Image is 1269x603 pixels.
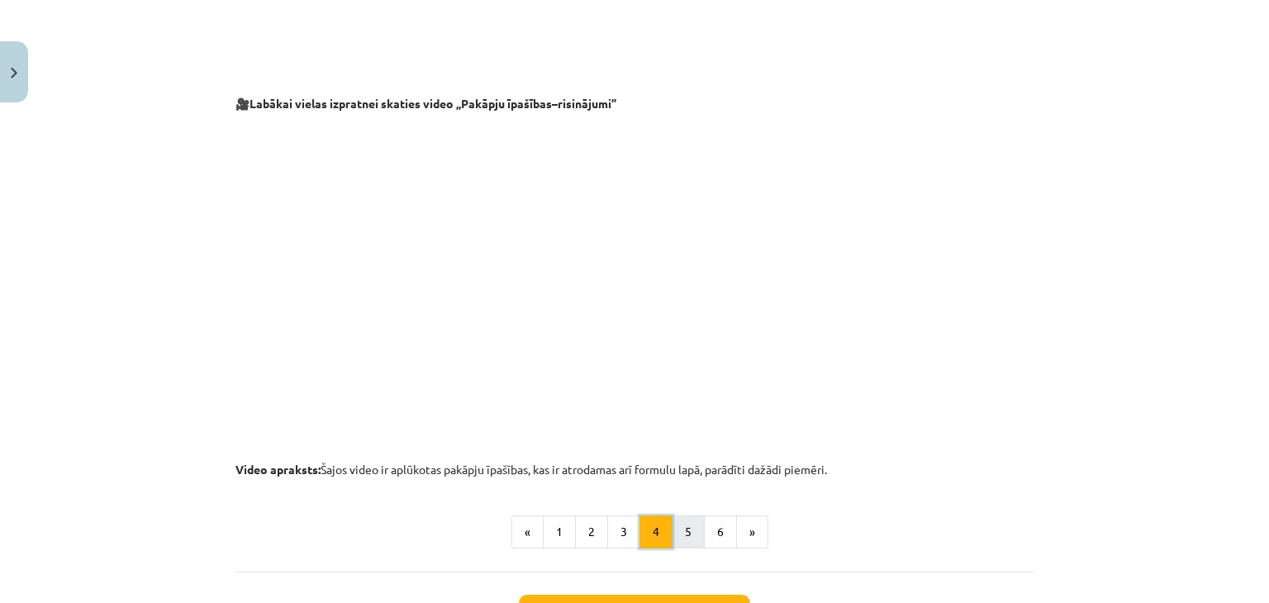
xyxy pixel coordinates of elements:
img: icon-close-lesson-0947bae3869378f0d4975bcd49f059093ad1ed9edebbc8119c70593378902aed.svg [11,68,17,78]
b: risinājumi” [558,96,616,111]
button: 5 [672,515,705,548]
button: 2 [575,515,608,548]
button: 6 [704,515,737,548]
button: 1 [543,515,576,548]
p: Šajos video ir aplūkotas pakāpju īpašības, kas ir atrodamas arī formulu lapā, parādīti dažādi pie... [235,461,1034,478]
b: Video apraksts: [235,462,321,477]
b: Labākai vielas izpratnei skaties video „Pakāpju īpašības [250,96,552,111]
button: » [736,515,768,548]
nav: Page navigation example [235,515,1034,548]
button: 4 [639,515,673,548]
p: 🎥 [235,95,1034,112]
strong: – [552,96,558,111]
button: 3 [607,515,640,548]
button: « [511,515,544,548]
